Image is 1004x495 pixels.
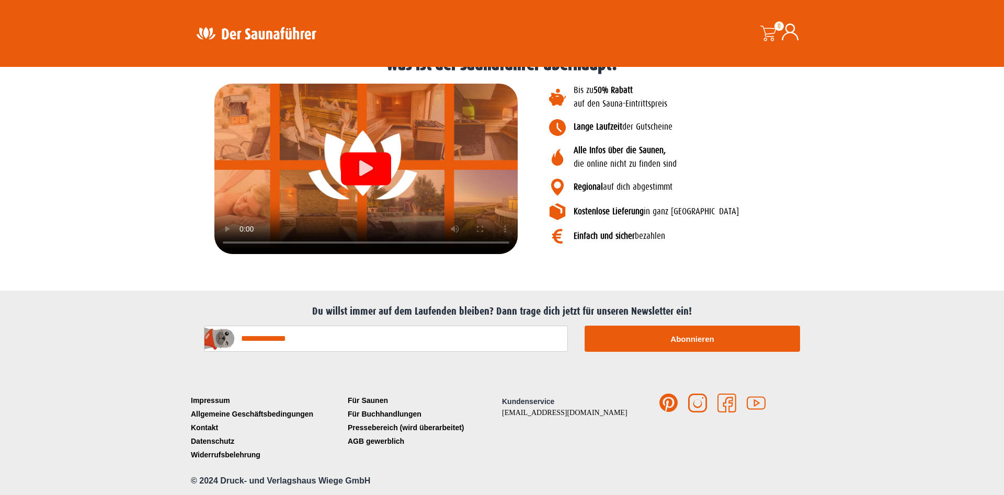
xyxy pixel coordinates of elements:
[594,85,633,95] b: 50% Rabatt
[574,120,837,134] p: der Gutscheine
[574,122,622,132] b: Lange Laufzeit
[188,407,345,421] a: Allgemeine Geschäftsbedingungen
[188,394,345,462] nav: Menü
[574,231,635,241] b: Einfach und sicher
[188,434,345,448] a: Datenschutz
[191,476,370,485] span: © 2024 Druck- und Verlagshaus Wiege GmbH
[574,144,837,171] p: die online nicht zu finden sind
[188,421,345,434] a: Kontakt
[502,409,627,417] a: [EMAIL_ADDRESS][DOMAIN_NAME]
[574,84,837,111] p: Bis zu auf den Sauna-Eintrittspreis
[345,394,502,407] a: Für Saunen
[502,397,554,406] span: Kundenservice
[345,421,502,434] a: Pressebereich (wird überarbeitet)
[574,180,837,194] p: auf dich abgestimmt
[574,206,644,216] b: Kostenlose Lieferung
[585,326,800,352] button: Abonnieren
[188,448,345,462] a: Widerrufsbelehrung
[5,56,999,73] h1: Was ist der Saunaführer überhaupt?
[574,205,837,218] p: in ganz [GEOGRAPHIC_DATA]
[188,394,345,407] a: Impressum
[345,407,502,421] a: Für Buchhandlungen
[774,21,784,31] span: 0
[341,152,391,185] div: Video abspielen
[574,182,603,192] b: Regional
[345,434,502,448] a: AGB gewerblich
[574,229,837,243] p: bezahlen
[193,305,811,318] h2: Du willst immer auf dem Laufenden bleiben? Dann trage dich jetzt für unseren Newsletter ein!
[574,145,666,155] b: Alle Infos über die Saunen,
[345,394,502,448] nav: Menü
